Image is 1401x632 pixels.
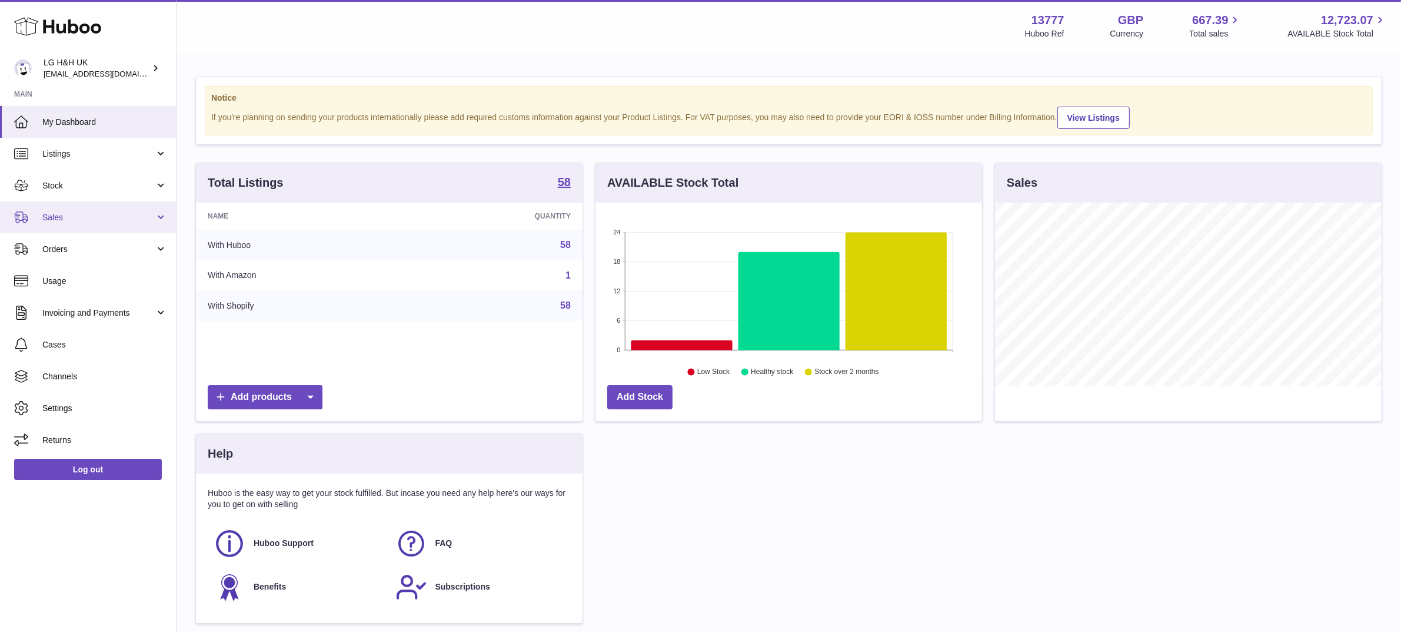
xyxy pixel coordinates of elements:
[44,69,173,78] span: [EMAIL_ADDRESS][DOMAIN_NAME]
[814,368,878,376] text: Stock over 2 months
[214,571,384,603] a: Benefits
[214,528,384,560] a: Huboo Support
[617,346,620,353] text: 0
[196,230,408,260] td: With Huboo
[1031,12,1064,28] strong: 13777
[42,339,167,350] span: Cases
[208,446,233,462] h3: Help
[1189,12,1242,39] a: 667.39 Total sales
[1007,175,1037,191] h3: Sales
[1321,12,1373,28] span: 12,723.07
[558,176,571,188] strong: 58
[42,148,155,160] span: Listings
[42,244,155,255] span: Orders
[751,368,794,376] text: Healthy stock
[42,212,155,223] span: Sales
[613,287,620,295] text: 12
[565,270,571,280] a: 1
[1118,12,1143,28] strong: GBP
[613,229,620,236] text: 24
[14,459,162,480] a: Log out
[1192,12,1228,28] span: 667.39
[1057,107,1130,129] a: View Listings
[1025,28,1064,39] div: Huboo Ref
[558,176,571,190] a: 58
[196,203,408,230] th: Name
[617,317,620,324] text: 6
[435,581,490,593] span: Subscriptions
[395,571,565,603] a: Subscriptions
[14,59,32,77] img: veechen@lghnh.co.uk
[1287,28,1387,39] span: AVAILABLE Stock Total
[42,117,167,128] span: My Dashboard
[208,385,322,409] a: Add products
[395,528,565,560] a: FAQ
[42,180,155,191] span: Stock
[613,258,620,265] text: 18
[42,435,167,446] span: Returns
[196,290,408,321] td: With Shopify
[42,371,167,382] span: Channels
[208,175,284,191] h3: Total Listings
[1189,28,1242,39] span: Total sales
[560,240,571,250] a: 58
[560,300,571,310] a: 58
[254,581,286,593] span: Benefits
[208,488,571,510] p: Huboo is the easy way to get your stock fulfilled. But incase you need any help here's our ways f...
[1110,28,1144,39] div: Currency
[211,92,1366,104] strong: Notice
[42,307,155,319] span: Invoicing and Payments
[44,57,149,80] div: LG H&H UK
[42,403,167,414] span: Settings
[254,538,314,549] span: Huboo Support
[607,175,738,191] h3: AVAILABLE Stock Total
[1287,12,1387,39] a: 12,723.07 AVAILABLE Stock Total
[42,276,167,287] span: Usage
[196,260,408,291] td: With Amazon
[408,203,583,230] th: Quantity
[607,385,673,409] a: Add Stock
[211,105,1366,129] div: If you're planning on sending your products internationally please add required customs informati...
[697,368,730,376] text: Low Stock
[435,538,452,549] span: FAQ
